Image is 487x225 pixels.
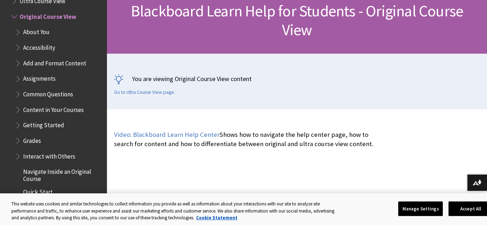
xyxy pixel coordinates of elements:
span: Interact with Others [23,150,75,160]
span: Navigate Inside an Original Course [23,166,102,182]
span: Content in Your Courses [23,104,84,113]
span: Original Course View [20,11,76,20]
a: Go to Ultra Course View page. [114,89,175,96]
span: About You [23,26,50,36]
div: This website uses cookies and similar technologies to collect information you provide as well as ... [11,200,341,221]
span: Quick Start [23,186,53,196]
span: Blackboard Learn Help for Students - Original Course View [131,1,463,39]
span: Add and Format Content [23,57,86,67]
span: Getting Started [23,119,64,129]
span: Grades [23,135,41,144]
a: Video: Blackboard Learn Help Center [114,130,220,139]
span: Accessibility [23,42,55,51]
span: Common Questions [23,88,73,98]
p: Shows how to navigate the help center page, how to search for content and how to differentiate be... [114,130,374,149]
a: More information about your privacy, opens in a new tab [196,215,237,221]
p: You are viewing Original Course View content [114,74,480,83]
button: Manage Settings [398,201,443,216]
span: Assignments [23,73,56,82]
